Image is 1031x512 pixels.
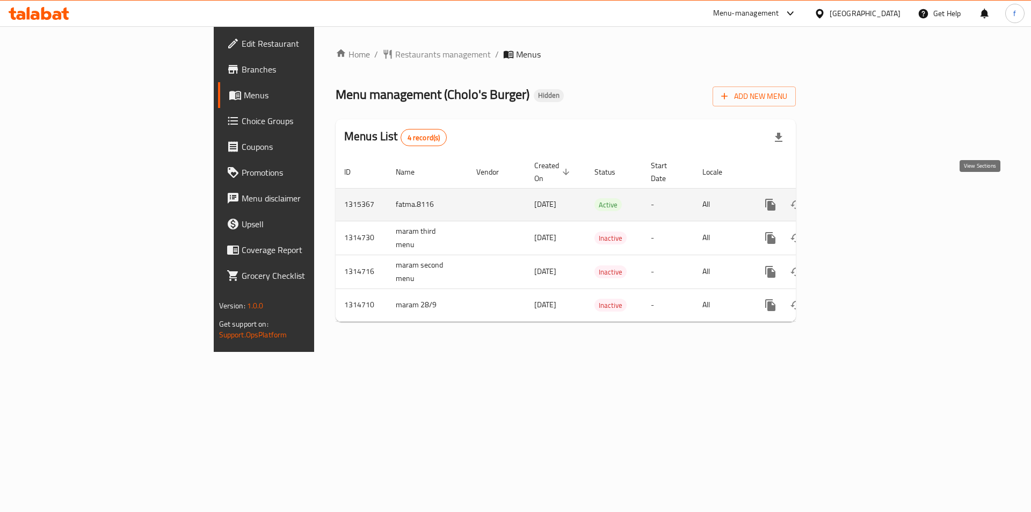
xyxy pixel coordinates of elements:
[594,266,627,278] span: Inactive
[244,89,377,102] span: Menus
[534,197,556,211] span: [DATE]
[242,166,377,179] span: Promotions
[766,125,792,150] div: Export file
[242,243,377,256] span: Coverage Report
[218,31,386,56] a: Edit Restaurant
[642,221,694,255] td: -
[758,192,783,218] button: more
[218,160,386,185] a: Promotions
[516,48,541,61] span: Menus
[401,133,447,143] span: 4 record(s)
[218,134,386,160] a: Coupons
[242,114,377,127] span: Choice Groups
[401,129,447,146] div: Total records count
[783,259,809,285] button: Change Status
[534,91,564,100] span: Hidden
[242,63,377,76] span: Branches
[594,265,627,278] div: Inactive
[642,289,694,321] td: -
[642,255,694,289] td: -
[219,317,268,331] span: Get support on:
[242,140,377,153] span: Coupons
[758,292,783,318] button: more
[594,299,627,312] span: Inactive
[476,165,513,178] span: Vendor
[247,299,264,313] span: 1.0.0
[395,48,491,61] span: Restaurants management
[594,165,629,178] span: Status
[594,199,622,211] span: Active
[1013,8,1016,19] span: f
[534,264,556,278] span: [DATE]
[651,159,681,185] span: Start Date
[783,292,809,318] button: Change Status
[694,188,749,221] td: All
[242,37,377,50] span: Edit Restaurant
[642,188,694,221] td: -
[758,225,783,251] button: more
[387,188,468,221] td: fatma.8116
[344,128,447,146] h2: Menus List
[783,225,809,251] button: Change Status
[387,221,468,255] td: maram third menu
[534,298,556,312] span: [DATE]
[218,56,386,82] a: Branches
[721,90,787,103] span: Add New Menu
[344,165,365,178] span: ID
[336,82,529,106] span: Menu management ( Cholo's Burger )
[702,165,736,178] span: Locale
[713,7,779,20] div: Menu-management
[387,255,468,289] td: maram second menu
[382,48,491,61] a: Restaurants management
[219,299,245,313] span: Version:
[219,328,287,342] a: Support.OpsPlatform
[694,289,749,321] td: All
[758,259,783,285] button: more
[218,185,386,211] a: Menu disclaimer
[218,211,386,237] a: Upsell
[830,8,901,19] div: [GEOGRAPHIC_DATA]
[336,48,796,61] nav: breadcrumb
[694,221,749,255] td: All
[242,218,377,230] span: Upsell
[534,159,573,185] span: Created On
[218,237,386,263] a: Coverage Report
[534,230,556,244] span: [DATE]
[713,86,796,106] button: Add New Menu
[218,82,386,108] a: Menus
[387,289,468,321] td: maram 28/9
[495,48,499,61] li: /
[242,269,377,282] span: Grocery Checklist
[218,263,386,289] a: Grocery Checklist
[242,192,377,205] span: Menu disclaimer
[396,165,429,178] span: Name
[749,156,869,189] th: Actions
[534,89,564,102] div: Hidden
[694,255,749,289] td: All
[594,198,622,211] div: Active
[336,156,869,322] table: enhanced table
[594,232,627,244] span: Inactive
[218,108,386,134] a: Choice Groups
